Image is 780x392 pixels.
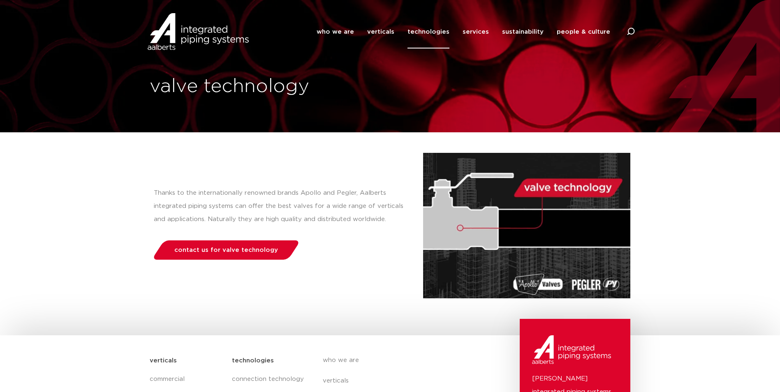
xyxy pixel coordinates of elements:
[323,350,473,371] a: who we are
[323,371,473,391] a: verticals
[557,15,610,48] a: people & culture
[502,15,544,48] a: sustainability
[317,15,354,48] a: who we are
[463,15,489,48] a: services
[367,15,394,48] a: verticals
[150,74,386,100] h1: valve technology
[232,354,274,367] h5: technologies
[232,369,306,390] a: connection technology
[151,240,301,260] a: contact us for valve technology
[150,354,177,367] h5: verticals
[174,247,278,253] span: contact us for valve technology
[317,15,610,48] nav: Menu
[407,15,449,48] a: technologies
[154,187,407,226] p: Thanks to the internationally renowned brands Apollo and Pegler, Aalberts integrated piping syste...
[150,369,224,390] a: commercial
